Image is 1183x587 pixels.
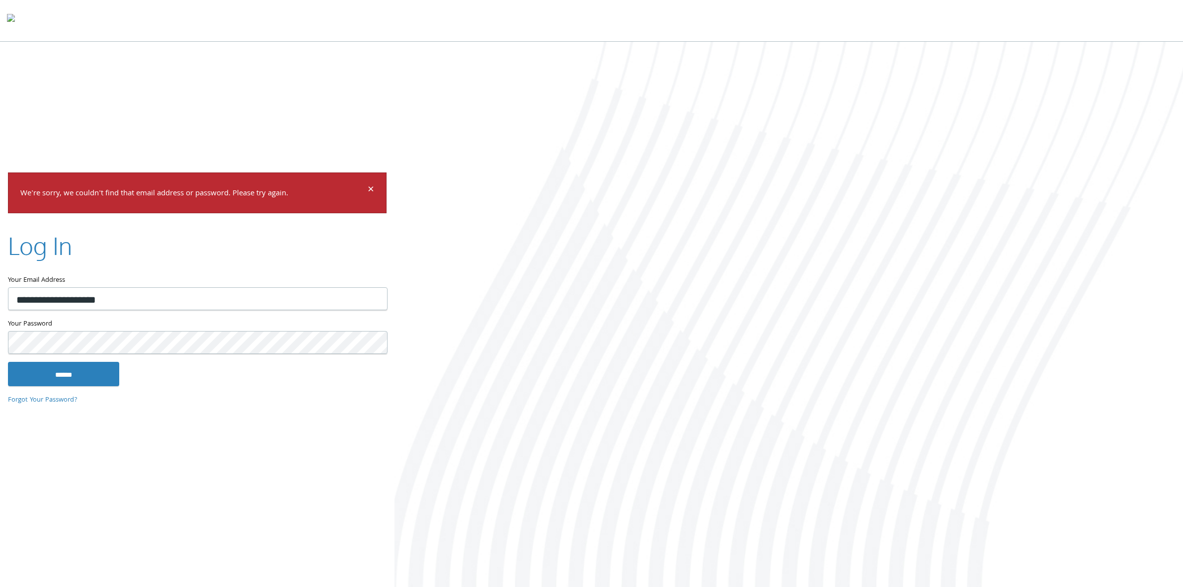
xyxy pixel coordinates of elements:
p: We're sorry, we couldn't find that email address or password. Please try again. [20,187,366,201]
button: Dismiss alert [368,185,374,197]
h2: Log In [8,229,72,262]
label: Your Password [8,318,387,331]
img: todyl-logo-dark.svg [7,10,15,30]
a: Forgot Your Password? [8,395,78,406]
span: × [368,181,374,200]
